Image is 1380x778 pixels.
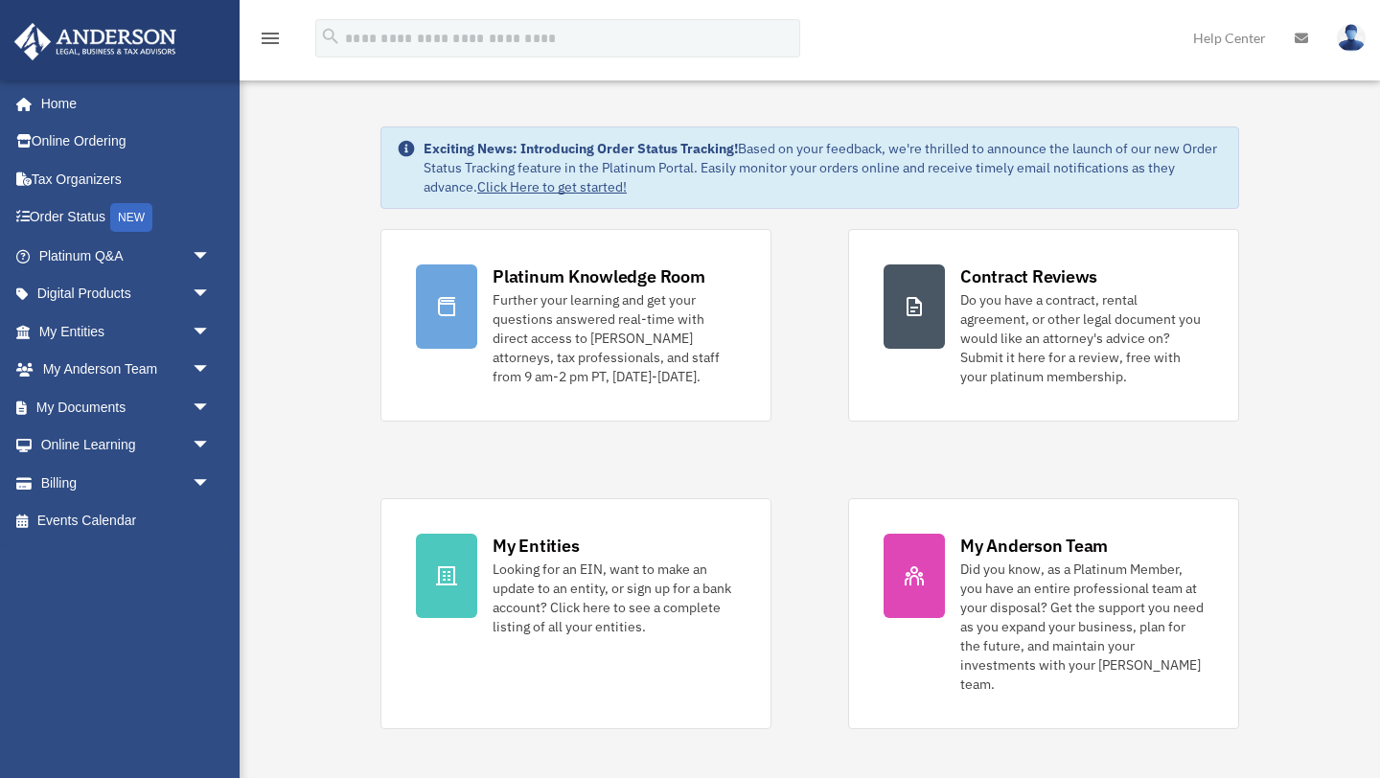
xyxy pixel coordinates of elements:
span: arrow_drop_down [192,237,230,276]
div: Did you know, as a Platinum Member, you have an entire professional team at your disposal? Get th... [960,560,1204,694]
a: My Entities Looking for an EIN, want to make an update to an entity, or sign up for a bank accoun... [380,498,771,729]
span: arrow_drop_down [192,275,230,314]
a: Platinum Knowledge Room Further your learning and get your questions answered real-time with dire... [380,229,771,422]
div: Further your learning and get your questions answered real-time with direct access to [PERSON_NAM... [493,290,736,386]
a: menu [259,34,282,50]
a: Order StatusNEW [13,198,240,238]
i: search [320,26,341,47]
span: arrow_drop_down [192,351,230,390]
a: My Anderson Team Did you know, as a Platinum Member, you have an entire professional team at your... [848,498,1239,729]
strong: Exciting News: Introducing Order Status Tracking! [424,140,738,157]
div: Platinum Knowledge Room [493,264,705,288]
div: Contract Reviews [960,264,1097,288]
a: My Anderson Teamarrow_drop_down [13,351,240,389]
div: My Anderson Team [960,534,1108,558]
div: Based on your feedback, we're thrilled to announce the launch of our new Order Status Tracking fe... [424,139,1223,196]
a: Platinum Q&Aarrow_drop_down [13,237,240,275]
span: arrow_drop_down [192,388,230,427]
a: Tax Organizers [13,160,240,198]
a: Events Calendar [13,502,240,540]
div: Looking for an EIN, want to make an update to an entity, or sign up for a bank account? Click her... [493,560,736,636]
a: Home [13,84,230,123]
a: Billingarrow_drop_down [13,464,240,502]
a: Online Ordering [13,123,240,161]
a: My Entitiesarrow_drop_down [13,312,240,351]
a: Click Here to get started! [477,178,627,195]
i: menu [259,27,282,50]
div: NEW [110,203,152,232]
img: Anderson Advisors Platinum Portal [9,23,182,60]
a: Online Learningarrow_drop_down [13,426,240,465]
img: User Pic [1337,24,1366,52]
div: My Entities [493,534,579,558]
span: arrow_drop_down [192,312,230,352]
span: arrow_drop_down [192,464,230,503]
a: My Documentsarrow_drop_down [13,388,240,426]
a: Digital Productsarrow_drop_down [13,275,240,313]
div: Do you have a contract, rental agreement, or other legal document you would like an attorney's ad... [960,290,1204,386]
span: arrow_drop_down [192,426,230,466]
a: Contract Reviews Do you have a contract, rental agreement, or other legal document you would like... [848,229,1239,422]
